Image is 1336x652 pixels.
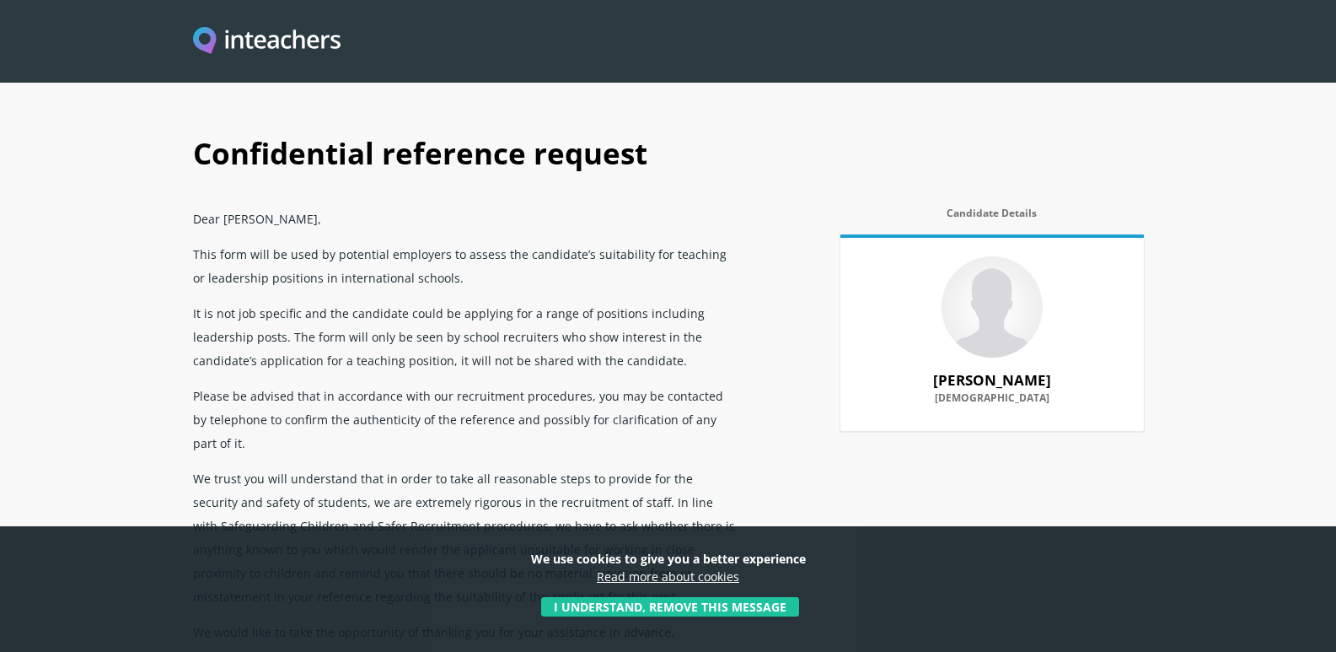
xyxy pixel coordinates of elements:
[193,461,739,614] p: We trust you will understand that in order to take all reasonable steps to provide for the securi...
[541,597,799,617] button: I understand, remove this message
[193,27,341,57] img: Inteachers
[193,201,739,236] p: Dear [PERSON_NAME],
[840,207,1144,229] label: Candidate Details
[193,378,739,461] p: Please be advised that in accordance with our recruitment procedures, you may be contacted by tel...
[942,256,1043,358] img: 79149
[193,27,341,57] a: Visit this site's homepage
[193,236,739,295] p: This form will be used by potential employers to assess the candidate’s suitability for teaching ...
[193,295,739,378] p: It is not job specific and the candidate could be applying for a range of positions including lea...
[193,118,1144,201] h1: Confidential reference request
[597,568,739,585] a: Read more about cookies
[531,551,806,567] strong: We use cookies to give you a better experience
[933,370,1051,390] strong: [PERSON_NAME]
[861,392,1124,414] label: [DEMOGRAPHIC_DATA]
